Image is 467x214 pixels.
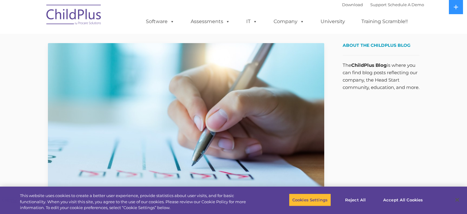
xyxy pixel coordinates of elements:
[343,62,419,91] p: The is where you can find blog posts reflecting our company, the Head Start community, education,...
[140,15,181,28] a: Software
[20,193,257,211] div: This website uses cookies to create a better user experience, provide statistics about user visit...
[342,2,363,7] a: Download
[343,42,411,48] span: About the ChildPlus Blog
[388,2,424,7] a: Schedule A Demo
[289,193,331,206] button: Cookies Settings
[380,193,426,206] button: Accept All Cookies
[355,15,414,28] a: Training Scramble!!
[370,2,387,7] a: Support
[185,15,236,28] a: Assessments
[342,2,424,7] font: |
[450,193,464,207] button: Close
[43,0,105,31] img: ChildPlus by Procare Solutions
[240,15,263,28] a: IT
[336,193,375,206] button: Reject All
[48,43,324,199] img: Efficiency Boost: ChildPlus Online's Enhanced Family Pre-Application Process - Streamlining Appli...
[314,15,351,28] a: University
[351,62,387,68] strong: ChildPlus Blog
[267,15,310,28] a: Company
